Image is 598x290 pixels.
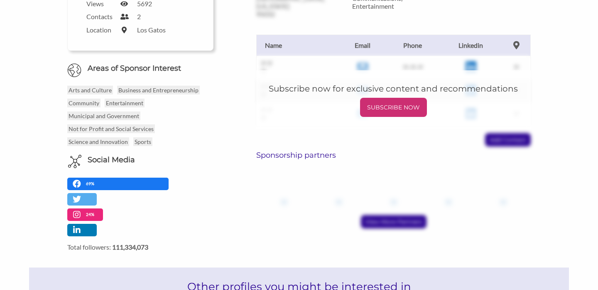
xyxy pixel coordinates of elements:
[86,180,96,188] p: 69%
[440,35,502,56] th: Linkedin
[67,137,129,146] p: Science and Innovation
[68,155,81,168] img: Social Media Icon
[86,211,96,218] p: 24%
[67,63,81,77] img: Globe Icon
[86,12,115,20] label: Contacts
[88,155,135,165] h6: Social Media
[67,99,100,107] p: Community
[256,151,530,160] h6: Sponsorship partners
[67,243,213,251] label: Total followers:
[105,99,145,107] p: Entertainment
[269,83,518,94] h5: Subscribe now for exclusive content and recommendations
[112,243,148,251] strong: 111,334,073
[137,26,166,34] label: Los Gatos
[67,86,113,94] p: Arts and Culture
[117,86,200,94] p: Business and Entrepreneurship
[67,124,155,133] p: Not for Profit and Social Services
[67,112,140,120] p: Municipal and Government
[133,137,152,146] p: Sports
[363,101,424,114] p: SUBSCRIBE NOW
[61,63,220,74] h6: Areas of Sponsor Interest
[86,26,115,34] label: Location
[137,12,141,20] label: 2
[386,35,440,56] th: Phone
[269,98,518,117] a: SUBSCRIBE NOW
[257,35,340,56] th: Name
[340,35,386,56] th: Email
